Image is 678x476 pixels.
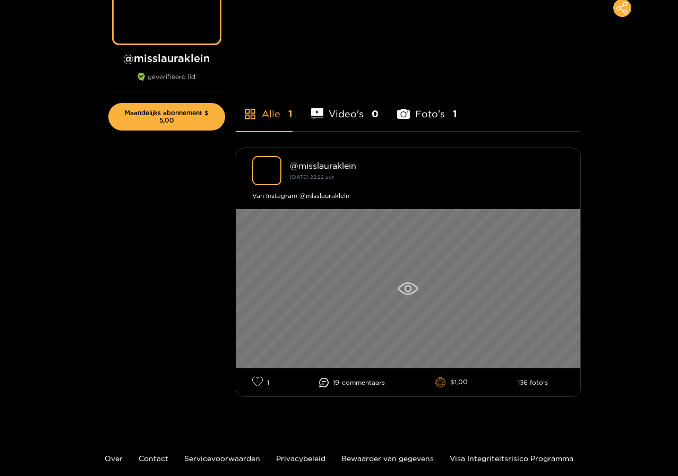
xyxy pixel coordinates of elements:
[148,73,195,80] font: geverifieerd lid
[382,379,385,386] font: s
[329,108,364,119] font: Video's
[139,454,168,462] a: Contact
[244,108,256,120] span: appstore
[415,108,445,119] font: Foto's
[450,454,573,462] a: Visa Integriteitsrisico Programma
[267,379,269,386] font: 1
[252,156,281,185] img: misslauraklein
[262,108,280,119] font: Alle
[453,108,457,119] font: 1
[184,454,260,462] a: Servicevoorwaarden
[123,52,210,64] font: @misslauraklein
[290,174,334,180] font: [DATE] 22:22 uur
[333,379,339,386] font: 19
[252,192,349,199] font: Van Instagram @misslauraklein
[288,108,293,119] font: 1
[125,109,209,124] font: Maandelijks abonnement $ 5,00
[518,379,548,386] font: 136 foto's
[372,108,379,119] font: 0
[105,454,123,462] a: Over
[450,378,468,385] font: $1,00
[276,454,325,462] a: Privacybeleid
[342,379,382,386] font: commentaar
[108,103,225,131] button: Maandelijks abonnement $ 5,00
[290,161,356,170] font: @misslauraklein
[341,454,434,462] a: Bewaarder van gegevens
